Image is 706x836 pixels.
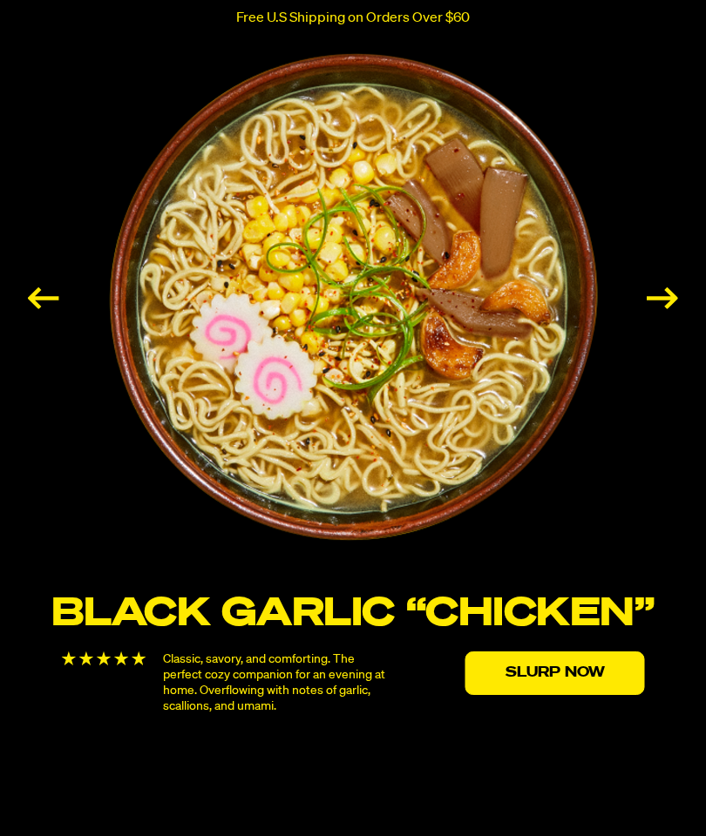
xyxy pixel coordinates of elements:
p: Classic, savory, and comforting. The perfect cozy companion for an evening at home. Overflowing w... [163,651,392,714]
h3: Black Garlic “Chicken” [51,595,656,634]
p: Free U.S Shipping on Orders Over $60 [236,10,470,26]
div: Next slide [647,287,678,309]
div: Previous slide [28,287,59,309]
div: 1 / 6 [51,53,656,769]
a: Slurp Now [465,651,645,695]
